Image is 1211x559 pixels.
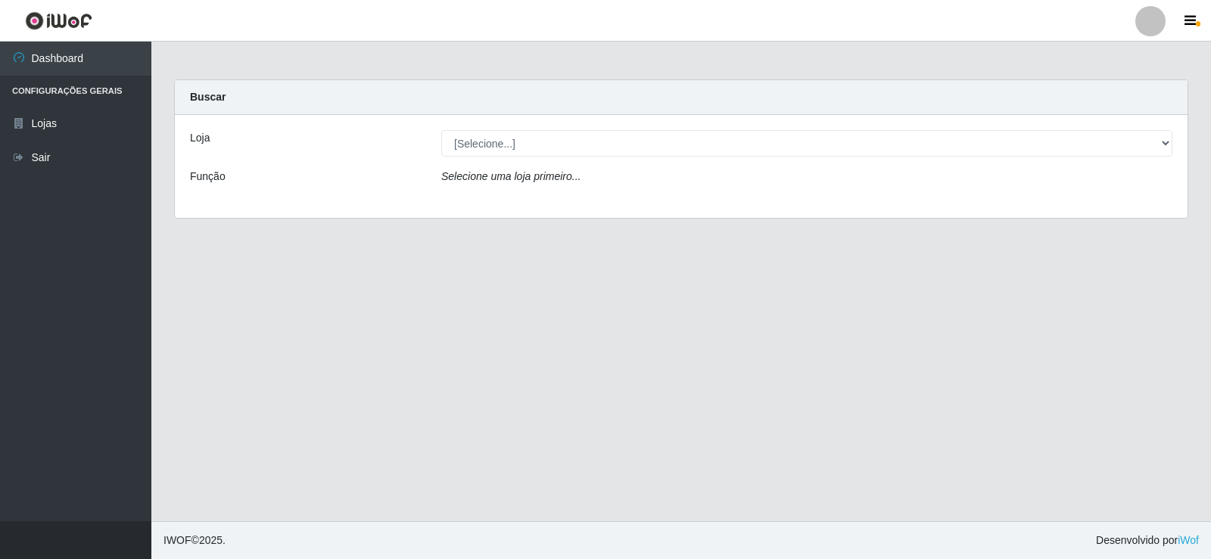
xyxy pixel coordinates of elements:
[1178,534,1199,546] a: iWof
[1096,533,1199,548] span: Desenvolvido por
[190,169,226,185] label: Função
[190,130,210,146] label: Loja
[190,91,226,103] strong: Buscar
[163,533,226,548] span: © 2025 .
[163,534,191,546] span: IWOF
[25,11,92,30] img: CoreUI Logo
[441,170,581,182] i: Selecione uma loja primeiro...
